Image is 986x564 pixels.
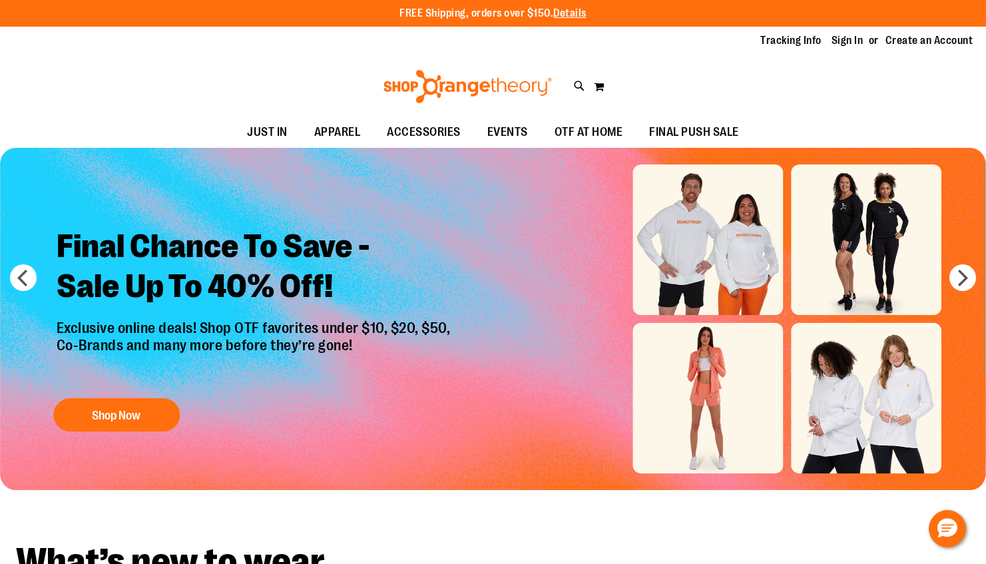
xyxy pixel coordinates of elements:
span: EVENTS [487,117,528,147]
a: OTF AT HOME [541,117,636,148]
button: Shop Now [53,398,180,431]
h2: Final Chance To Save - Sale Up To 40% Off! [47,216,464,320]
a: Sign In [832,33,863,48]
a: ACCESSORIES [373,117,474,148]
span: FINAL PUSH SALE [649,117,739,147]
a: FINAL PUSH SALE [636,117,752,148]
a: APPAREL [301,117,374,148]
a: Create an Account [885,33,973,48]
a: Tracking Info [760,33,822,48]
span: OTF AT HOME [555,117,623,147]
span: ACCESSORIES [387,117,461,147]
a: JUST IN [234,117,301,148]
a: Details [553,7,587,19]
span: JUST IN [247,117,288,147]
button: prev [10,264,37,291]
button: next [949,264,976,291]
img: Shop Orangetheory [381,70,554,103]
a: Final Chance To Save -Sale Up To 40% Off! Exclusive online deals! Shop OTF favorites under $10, $... [47,216,464,438]
button: Hello, have a question? Let’s chat. [929,510,966,547]
p: FREE Shipping, orders over $150. [399,6,587,21]
a: EVENTS [474,117,541,148]
span: APPAREL [314,117,361,147]
p: Exclusive online deals! Shop OTF favorites under $10, $20, $50, Co-Brands and many more before th... [47,320,464,385]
